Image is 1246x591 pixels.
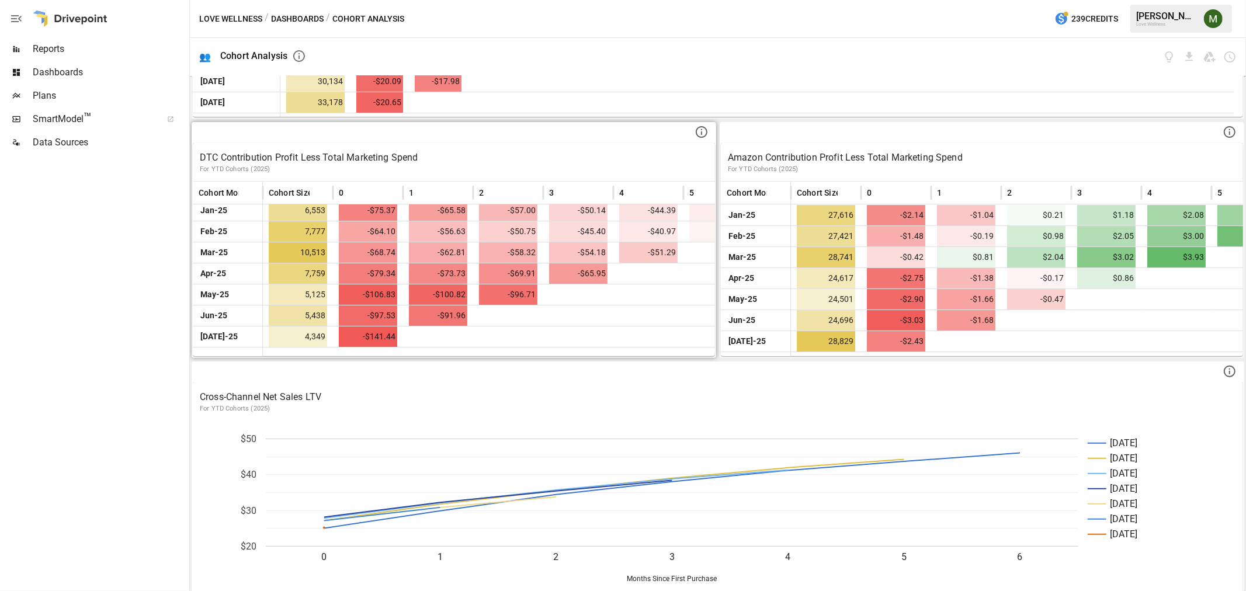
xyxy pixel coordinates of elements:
[867,247,925,267] span: -$0.42
[415,185,431,201] button: Sort
[339,242,397,263] span: -$68.74
[479,187,484,199] span: 2
[1162,50,1176,64] button: View documentation
[627,575,717,583] text: Months Since First Purchase
[241,433,256,444] text: $50
[867,310,925,331] span: -$3.03
[33,89,187,103] span: Plans
[199,200,229,221] span: Jan-25
[727,331,768,352] span: [DATE]-25
[339,326,397,347] span: -$141.44
[1147,226,1206,246] span: $3.00
[200,404,1236,413] p: For YTD Cohorts (2025)
[199,242,230,263] span: Mar-25
[549,187,554,199] span: 3
[326,12,330,26] div: /
[728,165,1236,174] p: For YTD Cohorts (2025)
[937,289,995,310] span: -$1.66
[1136,11,1197,22] div: [PERSON_NAME]
[1007,289,1065,310] span: -$0.47
[797,268,855,288] span: 24,617
[311,185,327,201] button: Sort
[839,185,855,201] button: Sort
[867,268,925,288] span: -$2.75
[1007,205,1065,225] span: $0.21
[867,289,925,310] span: -$2.90
[485,185,501,201] button: Sort
[241,541,256,552] text: $20
[727,310,757,331] span: Jun-25
[553,552,558,563] text: 2
[1223,50,1237,64] button: Schedule dashboard
[669,552,675,563] text: 3
[241,505,256,516] text: $30
[1204,9,1223,28] img: Meredith Lacasse
[1136,22,1197,27] div: Love Wellness
[199,284,231,305] span: May-25
[1110,453,1137,464] text: [DATE]
[689,221,748,242] span: -$37.66
[786,552,791,563] text: 4
[199,92,227,113] span: [DATE]
[797,205,855,225] span: 27,616
[269,221,327,242] span: 7,777
[619,187,624,199] span: 4
[241,469,256,480] text: $40
[1071,12,1118,26] span: 239 Credits
[339,284,397,305] span: -$106.83
[1077,226,1136,246] span: $2.05
[797,331,855,352] span: 28,829
[625,185,641,201] button: Sort
[1147,205,1206,225] span: $2.08
[549,221,608,242] span: -$45.40
[409,284,467,305] span: -$100.82
[1147,187,1152,199] span: 4
[867,187,872,199] span: 0
[867,331,925,352] span: -$2.43
[286,92,345,113] span: 33,178
[1147,247,1206,267] span: $3.93
[199,326,240,347] span: [DATE]-25
[1050,8,1123,30] button: 239Credits
[199,263,228,284] span: Apr-25
[555,185,571,201] button: Sort
[1007,268,1065,288] span: -$0.17
[220,50,287,61] div: Cohort Analysis
[1110,529,1137,540] text: [DATE]
[1018,552,1023,563] text: 6
[1110,499,1137,510] text: [DATE]
[727,226,757,246] span: Feb-25
[33,112,154,126] span: SmartModel
[797,226,855,246] span: 27,421
[269,326,327,347] span: 4,349
[1110,468,1137,479] text: [DATE]
[937,247,995,267] span: $0.81
[1203,50,1216,64] button: Save as Google Doc
[549,263,608,284] span: -$65.95
[549,200,608,221] span: -$50.14
[409,221,467,242] span: -$56.63
[1013,185,1029,201] button: Sort
[33,135,187,150] span: Data Sources
[727,247,758,267] span: Mar-25
[271,12,324,26] button: Dashboards
[269,242,327,263] span: 10,513
[768,185,785,201] button: Sort
[1083,185,1099,201] button: Sort
[1197,2,1230,35] button: Meredith Lacasse
[265,12,269,26] div: /
[797,289,855,310] span: 24,501
[797,247,855,267] span: 28,741
[689,187,694,199] span: 5
[937,226,995,246] span: -$0.19
[1110,484,1137,495] text: [DATE]
[409,242,467,263] span: -$62.81
[479,221,537,242] span: -$50.75
[1217,187,1222,199] span: 5
[1077,268,1136,288] span: $0.86
[901,552,907,563] text: 5
[1223,185,1240,201] button: Sort
[479,242,537,263] span: -$58.32
[1110,514,1137,525] text: [DATE]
